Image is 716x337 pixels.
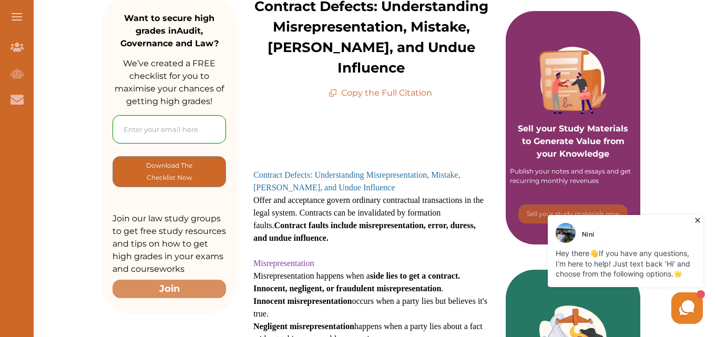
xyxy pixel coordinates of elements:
input: Enter your email here [112,115,226,144]
div: Publish your notes and essays and get recurring monthly revenues [510,167,636,186]
iframe: HelpCrunch [464,212,705,326]
span: Misrepresentation [253,259,314,268]
span: Misrepresentation happens when a . [253,271,460,293]
p: Sell your Study Materials to Generate Value from your Knowledge [516,93,630,160]
button: Join [112,280,226,298]
span: We’ve created a FREE checklist for you to maximise your chances of getting high grades! [115,58,224,106]
strong: Negligent misrepresentation [253,322,354,331]
p: Copy the Full Citation [329,87,432,99]
img: Purple card image [539,47,607,114]
strong: Contract faults include misrepresentation, error, duress, and undue influence. [253,221,476,242]
p: Download The Checklist Now [134,159,204,184]
button: [object Object] [518,205,628,223]
strong: Want to secure high grades in Audit, Governance and Law ? [120,13,219,48]
button: [object Object] [112,156,226,187]
span: Contract Defects: Understanding Misrepresentation, Mistake, [PERSON_NAME], and Undue Influence [253,170,461,192]
p: Sell your study materials now [527,209,620,219]
p: Join our law study groups to get free study resources and tips on how to get high grades in your ... [112,212,226,275]
strong: Innocent misrepresentation [253,297,352,305]
span: Offer and acceptance govern ordinary contractual transactions in the legal system. Contracts can ... [253,196,484,242]
span: occurs when a party lies but believes it's true. [253,297,487,318]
